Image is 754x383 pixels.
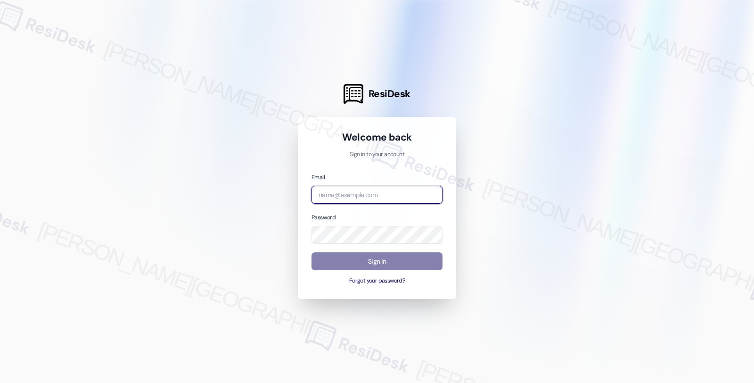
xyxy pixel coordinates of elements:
label: Email [311,174,325,181]
span: ResiDesk [369,87,410,100]
button: Forgot your password? [311,277,443,285]
button: Sign In [311,252,443,271]
img: ResiDesk Logo [344,84,363,104]
h1: Welcome back [311,131,443,144]
p: Sign in to your account [311,150,443,159]
label: Password [311,214,336,221]
input: name@example.com [311,186,443,204]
